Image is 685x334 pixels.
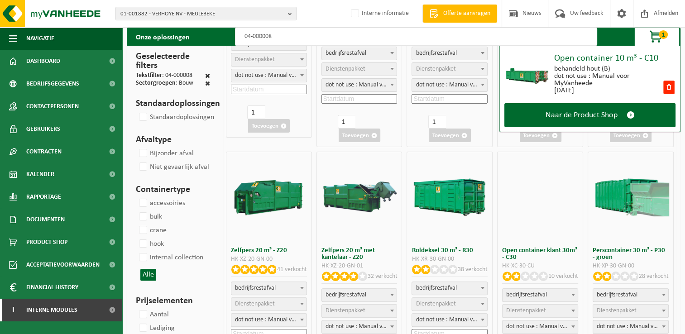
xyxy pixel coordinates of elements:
div: Open container 10 m³ - C10 [554,54,675,63]
input: Startdatum [321,94,398,104]
button: Toevoegen [429,129,471,142]
span: Dienstenpakket [235,56,275,63]
span: Kalender [26,163,54,186]
span: dot not use : Manual voor MyVanheede [231,314,307,326]
button: Toevoegen [610,129,651,142]
label: internal collection [137,251,203,264]
div: [DATE] [554,87,662,94]
p: 28 verkocht [639,272,669,281]
span: Naar de Product Shop [546,110,618,120]
a: Naar de Product Shop [504,103,675,127]
span: dot not use : Manual voor MyVanheede [503,320,578,333]
span: dot not use : Manual voor MyVanheede [412,78,488,92]
span: Acceptatievoorwaarden [26,253,100,276]
button: Toevoegen [520,129,561,142]
label: Aantal [137,308,169,321]
label: hook [137,237,164,251]
span: Dienstenpakket [597,307,637,314]
img: HK-XC-30-CU [520,194,560,201]
a: Offerte aanvragen [422,5,497,23]
input: Zoeken [235,28,597,46]
p: 41 verkocht [277,265,307,274]
span: Dienstenpakket [326,66,365,72]
label: Niet gevaarlijk afval [137,160,209,174]
span: bedrijfsrestafval [412,47,487,60]
span: Financial History [26,276,78,299]
img: HK-XR-30-GN-00 [411,178,488,216]
input: 1 [338,115,355,129]
div: behandeld hout (B) [554,65,662,72]
span: Offerte aanvragen [441,9,493,18]
img: HK-XC-10-GN-00 [504,62,550,85]
span: 01-001882 - VERHOYE NV - MEULEBEKE [120,7,284,21]
span: Sectorgroepen [136,80,176,86]
span: Gebruikers [26,118,60,140]
span: Dashboard [26,50,60,72]
span: dot not use : Manual voor MyVanheede [231,69,307,82]
h3: Containertype [136,183,210,196]
h3: Open container klant 30m³ - C30 [502,247,578,261]
span: Dienstenpakket [235,301,275,307]
span: bedrijfsrestafval [231,282,307,295]
div: HK-XZ-20-GN-00 [231,256,307,262]
div: HK-XZ-20-GN-01 [321,263,398,269]
div: dot not use : Manual voor MyVanheede [554,72,662,87]
span: Product Shop [26,231,67,253]
span: Interne modules [26,299,77,321]
span: bedrijfsrestafval [593,289,668,301]
input: 1 [428,115,446,129]
span: dot not use : Manual voor MyVanheede [593,320,668,333]
span: dot not use : Manual voor MyVanheede [321,78,398,92]
h3: Perscontainer 30 m³ - P30 - groen [593,247,669,261]
label: accessoiries [137,196,185,210]
h3: Zelfpers 20 m³ met kantelaar - Z20 [321,247,398,261]
p: 10 verkocht [548,272,578,281]
span: bedrijfsrestafval [231,282,307,295]
span: dot not use : Manual voor MyVanheede [321,320,398,334]
button: 1 [634,28,680,46]
span: bedrijfsrestafval [322,289,397,301]
span: dot not use : Manual voor MyVanheede [322,79,397,91]
h3: Zelfpers 20 m³ - Z20 [231,247,307,254]
span: Bedrijfsgegevens [26,72,79,95]
span: bedrijfsrestafval [412,282,488,295]
input: 1 [247,105,265,119]
span: bedrijfsrestafval [412,47,488,60]
span: dot not use : Manual voor MyVanheede [502,320,578,334]
span: Tekstfilter [136,72,162,79]
label: Bijzonder afval [137,147,194,160]
span: I [9,299,17,321]
label: bulk [137,210,162,224]
label: Interne informatie [349,7,409,20]
label: crane [137,224,167,237]
button: Toevoegen [339,129,380,142]
div: HK-XC-30-CU [502,263,578,269]
span: bedrijfsrestafval [502,288,578,302]
input: Startdatum [231,85,307,94]
h3: Roldeksel 30 m³ - R30 [412,247,488,254]
h3: Geselecteerde filters [136,50,210,72]
span: dot not use : Manual voor MyVanheede [322,320,397,333]
h3: Afvaltype [136,133,210,147]
span: Dienstenpakket [416,66,455,72]
span: Dienstenpakket [416,301,455,307]
button: Toevoegen [248,119,290,133]
label: Standaardoplossingen [137,110,214,124]
span: bedrijfsrestafval [321,288,398,302]
p: 38 verkocht [458,265,488,274]
span: bedrijfsrestafval [322,47,397,60]
span: Dienstenpakket [506,307,546,314]
span: bedrijfsrestafval [412,282,487,295]
button: Alle [140,269,156,281]
span: Dienstenpakket [326,307,365,314]
span: Documenten [26,208,65,231]
h3: Standaardoplossingen [136,97,210,110]
span: bedrijfsrestafval [593,288,669,302]
span: dot not use : Manual voor MyVanheede [593,320,669,334]
img: HK-XP-30-GN-00 [592,178,669,216]
div: : Bouw [136,80,193,88]
span: dot not use : Manual voor MyVanheede [412,313,488,327]
span: dot not use : Manual voor MyVanheede [412,79,487,91]
img: HK-XZ-20-GN-00 [230,159,307,236]
h2: Onze oplossingen [127,28,199,46]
